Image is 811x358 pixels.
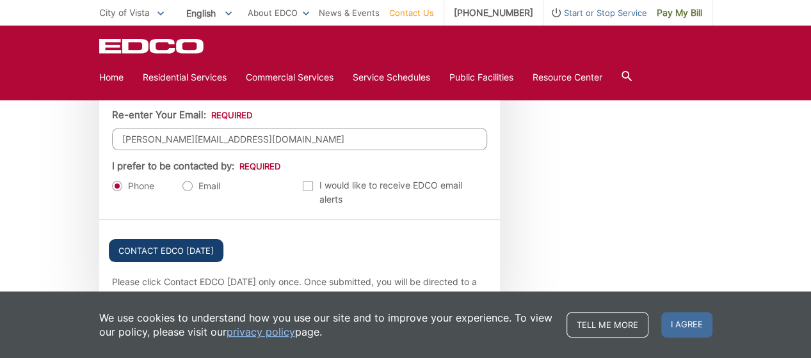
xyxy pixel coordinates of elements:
a: privacy policy [227,325,295,339]
a: Residential Services [143,70,227,84]
label: Email [182,180,220,192]
span: English [177,3,241,24]
a: Service Schedules [353,70,430,84]
span: City of Vista [99,7,150,18]
a: News & Events [319,6,380,20]
label: Phone [112,180,154,192]
label: I would like to receive EDCO email alerts [303,178,487,206]
label: I prefer to be contacted by: [112,160,280,172]
a: Resource Center [533,70,602,84]
label: Re-enter Your Email: [112,109,252,121]
span: I agree [661,312,712,338]
input: Contact EDCO [DATE] [109,239,223,262]
span: Pay My Bill [657,6,702,20]
a: Contact Us [389,6,434,20]
a: Home [99,70,124,84]
p: Please click Contact EDCO [DATE] only once. Once submitted, you will be directed to a Thank You p... [112,275,487,303]
a: Tell me more [566,312,648,338]
p: We use cookies to understand how you use our site and to improve your experience. To view our pol... [99,311,554,339]
a: Commercial Services [246,70,333,84]
a: About EDCO [248,6,309,20]
a: Public Facilities [449,70,513,84]
a: EDCD logo. Return to the homepage. [99,38,205,54]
